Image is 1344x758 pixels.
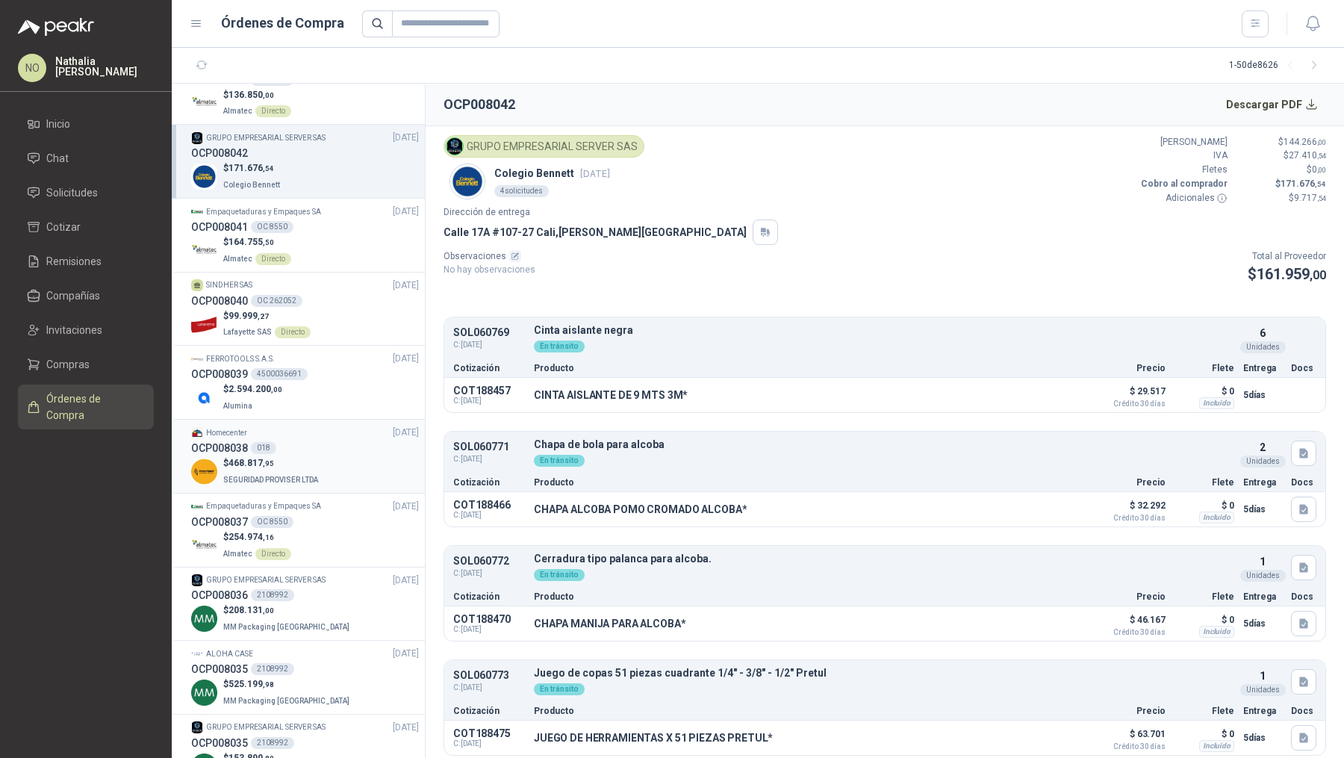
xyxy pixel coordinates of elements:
p: Cerradura tipo palanca para alcoba. [534,553,1234,565]
p: $ 63.701 [1091,725,1166,751]
p: Nathalia [PERSON_NAME] [55,56,154,77]
p: $ 0 [1175,382,1234,400]
h3: OCP008038 [191,440,248,456]
h1: Órdenes de Compra [221,13,344,34]
p: $ [223,235,291,249]
div: Incluido [1199,626,1234,638]
span: Crédito 30 días [1091,400,1166,408]
p: Juego de copas 51 piezas cuadrante 1/4" - 3/8" - 1/2" Pretul [534,668,1234,679]
span: ,00 [1317,166,1326,174]
h3: OCP008036 [191,587,248,603]
p: $ 0 [1175,611,1234,629]
span: Cotizar [46,219,81,235]
div: En tránsito [534,569,585,581]
div: Incluido [1199,740,1234,752]
div: En tránsito [534,455,585,467]
p: Cotización [453,706,525,715]
span: [DATE] [393,647,419,661]
a: Inicio [18,110,154,138]
h3: OCP008035 [191,735,248,751]
div: Directo [275,326,311,338]
div: NO [18,54,46,82]
div: GRUPO EMPRESARIAL SERVER SAS [444,135,644,158]
img: Company Logo [191,500,203,512]
p: COT188466 [453,499,525,511]
a: Órdenes de Compra [18,385,154,429]
img: Company Logo [447,138,463,155]
p: Observaciones [444,249,535,264]
p: Entrega [1243,478,1282,487]
div: Unidades [1240,341,1286,353]
span: 136.850 [228,90,274,100]
a: Cotizar [18,213,154,241]
span: 161.959 [1257,265,1326,283]
span: SEGURIDAD PROVISER LTDA [223,476,318,484]
p: GRUPO EMPRESARIAL SERVER SAS [206,721,326,733]
span: [DATE] [393,352,419,366]
p: 2 [1260,439,1266,456]
img: Company Logo [191,237,217,264]
div: 018 [251,442,276,454]
span: ,16 [263,533,274,541]
span: ,54 [1315,180,1326,188]
span: 171.676 [228,163,274,173]
span: 164.755 [228,237,274,247]
img: Company Logo [450,164,485,199]
span: Órdenes de Compra [46,391,140,423]
span: [DATE] [393,500,419,514]
p: CHAPA MANIJA PARA ALCOBA* [534,618,686,630]
p: Dirección de entrega [444,205,1326,220]
span: [DATE] [393,574,419,588]
span: C: [DATE] [453,397,525,406]
span: Solicitudes [46,184,98,201]
p: [PERSON_NAME] [1138,135,1228,149]
p: Entrega [1243,592,1282,601]
p: Precio [1091,478,1166,487]
p: $ [223,309,311,323]
span: [DATE] [393,279,419,293]
div: En tránsito [534,341,585,352]
p: GRUPO EMPRESARIAL SERVER SAS [206,132,326,144]
p: $ 29.517 [1091,382,1166,408]
p: Precio [1091,364,1166,373]
div: Unidades [1240,684,1286,696]
span: ,00 [1310,268,1326,282]
a: Compras [18,350,154,379]
span: [DATE] [393,131,419,145]
span: Crédito 30 días [1091,743,1166,751]
p: Fletes [1138,163,1228,177]
p: Cinta aislante negra [534,325,1234,336]
p: $ [223,161,283,175]
span: ,54 [1317,152,1326,160]
div: 2108992 [251,663,294,675]
h3: OCP008039 [191,366,248,382]
p: $ [1236,177,1326,191]
p: Colegio Bennett [494,165,610,181]
p: Flete [1175,478,1234,487]
div: Unidades [1240,456,1286,467]
img: Company Logo [191,132,203,144]
p: $ [1236,135,1326,149]
p: Homecenter [206,427,247,439]
img: Company Logo [191,459,217,485]
p: IVA [1138,149,1228,163]
img: Company Logo [191,385,217,411]
div: OC 8550 [251,221,293,233]
div: OC 8550 [251,516,293,528]
span: Colegio Bennett [223,181,280,189]
p: $ 0 [1175,725,1234,743]
p: SOL060773 [453,670,525,681]
p: SOL060772 [453,556,525,567]
img: Company Logo [191,606,217,632]
a: Company LogoALOHA CASE[DATE] OCP0080352108992Company Logo$525.199,98MM Packaging [GEOGRAPHIC_DATA] [191,647,419,708]
p: 5 días [1243,386,1282,404]
h2: OCP008042 [444,94,515,115]
span: C: [DATE] [453,568,525,580]
p: Docs [1291,478,1316,487]
a: Remisiones [18,247,154,276]
span: 144.266 [1284,137,1326,147]
a: Company LogoHomecenter[DATE] OCP008038018Company Logo$468.817,95SEGURIDAD PROVISER LTDA [191,426,419,487]
p: $ [223,382,282,397]
p: Precio [1091,706,1166,715]
p: $ [1236,149,1326,163]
